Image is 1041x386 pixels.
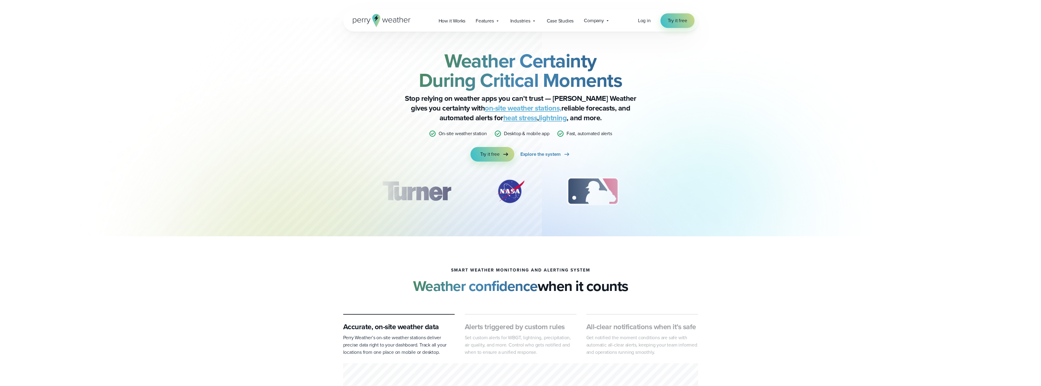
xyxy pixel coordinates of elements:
p: Stop relying on weather apps you can’t trust — [PERSON_NAME] Weather gives you certainty with rel... [399,94,642,123]
strong: Weather Certainty During Critical Moments [419,46,622,94]
span: Case Studies [547,17,574,25]
h3: Alerts triggered by custom rules [465,322,577,332]
span: Company [584,17,604,24]
span: Industries [510,17,530,25]
a: Try it free [471,147,514,162]
img: NASA.svg [489,176,532,207]
p: Set custom alerts for WBGT, lightning, precipitation, air quality, and more. Control who gets not... [465,334,577,356]
p: Perry Weather’s on-site weather stations deliver precise data right to your dashboard. Track all ... [343,334,455,356]
strong: Weather confidence [413,275,538,297]
p: Get notified the moment conditions are safe with automatic all-clear alerts, keeping your team in... [586,334,698,356]
div: 2 of 12 [489,176,532,207]
div: 3 of 12 [561,176,625,207]
div: slideshow [374,176,668,210]
h2: when it counts [413,278,628,295]
img: MLB.svg [561,176,625,207]
a: How it Works [433,15,471,27]
span: Explore the system [520,151,561,158]
span: How it Works [439,17,466,25]
a: on-site weather stations, [485,103,561,114]
img: PGA.svg [654,176,703,207]
a: Log in [638,17,651,24]
a: heat stress [503,112,537,123]
span: Try it free [480,151,500,158]
p: Fast, automated alerts [567,130,612,137]
p: On-site weather station [439,130,487,137]
h1: smart weather monitoring and alerting system [451,268,590,273]
h3: Accurate, on-site weather data [343,322,455,332]
a: lightning [539,112,567,123]
img: Turner-Construction_1.svg [373,176,460,207]
span: Features [476,17,494,25]
div: 4 of 12 [654,176,703,207]
a: Try it free [660,13,695,28]
a: Explore the system [520,147,570,162]
p: Desktop & mobile app [504,130,550,137]
h3: All-clear notifications when it’s safe [586,322,698,332]
a: Case Studies [542,15,579,27]
div: 1 of 12 [373,176,460,207]
span: Try it free [668,17,687,24]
